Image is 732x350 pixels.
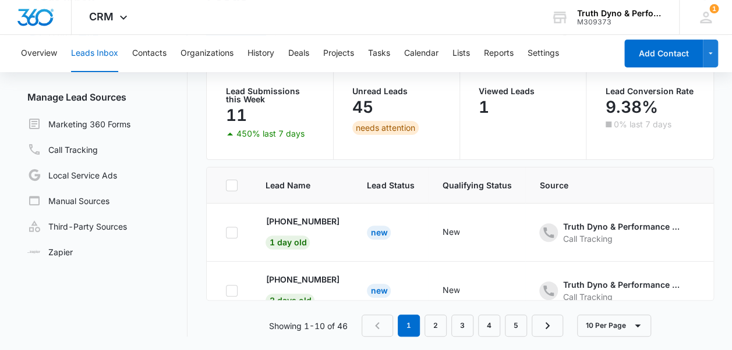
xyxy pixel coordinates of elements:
h3: Manage Lead Sources [18,90,188,104]
a: Page 5 [505,315,527,337]
a: New [367,285,391,295]
button: Organizations [181,35,234,72]
div: - - Select to Edit Field [442,284,480,298]
a: Marketing 360 Forms [27,117,130,131]
div: New [442,284,459,296]
p: 1 [479,98,489,116]
span: Source [539,179,700,191]
span: Lead Status [367,179,414,191]
p: 9.38% [605,98,657,116]
button: Add Contact [624,40,703,67]
div: - - Select to Edit Field [442,226,480,240]
a: Third-Party Sources [27,219,127,233]
div: Truth Dyno & Performance - Content [563,220,679,233]
div: account name [577,9,662,18]
button: Lists [452,35,470,72]
button: Contacts [132,35,167,72]
div: Truth Dyno & Performance - Content [563,278,679,291]
div: - - Select to Edit Field [539,278,700,303]
span: 1 [709,4,719,13]
a: New [367,227,391,237]
button: History [247,35,274,72]
a: Local Service Ads [27,168,117,182]
a: [PHONE_NUMBER]2 days old [266,273,339,305]
div: notifications count [709,4,719,13]
button: Reports [484,35,514,72]
span: Qualifying Status [442,179,511,191]
button: Tasks [368,35,390,72]
button: Overview [21,35,57,72]
p: 11 [225,106,246,124]
a: Page 2 [425,315,447,337]
div: Call Tracking [563,291,679,303]
div: - - Select to Edit Field [539,220,700,245]
a: [PHONE_NUMBER]1 day old [266,215,339,247]
div: Call Tracking [563,233,679,245]
div: account id [577,18,662,26]
p: Viewed Leads [479,87,567,95]
p: 0% last 7 days [613,120,671,128]
button: Settings [528,35,559,72]
span: 2 days old [266,294,314,308]
a: Next Page [532,315,563,337]
span: 1 day old [266,235,310,249]
button: 10 Per Page [577,315,651,337]
em: 1 [398,315,420,337]
p: Unread Leads [352,87,441,95]
button: Leads Inbox [71,35,118,72]
p: Lead Conversion Rate [605,87,694,95]
p: [PHONE_NUMBER] [266,273,339,285]
button: Calendar [404,35,439,72]
button: Projects [323,35,354,72]
p: 45 [352,98,373,116]
a: Call Tracking [27,142,98,156]
div: needs attention [352,121,419,135]
div: New [442,226,459,238]
div: New [367,226,391,240]
a: Zapier [27,246,73,258]
span: Lead Name [266,179,339,191]
div: New [367,284,391,298]
span: CRM [89,10,114,23]
p: 450% last 7 days [236,130,304,138]
p: [PHONE_NUMBER] [266,215,339,227]
nav: Pagination [362,315,563,337]
p: Lead Submissions this Week [225,87,314,103]
p: Showing 1-10 of 46 [269,320,348,332]
a: Page 3 [451,315,473,337]
button: Deals [288,35,309,72]
a: Manual Sources [27,194,109,208]
a: Page 4 [478,315,500,337]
